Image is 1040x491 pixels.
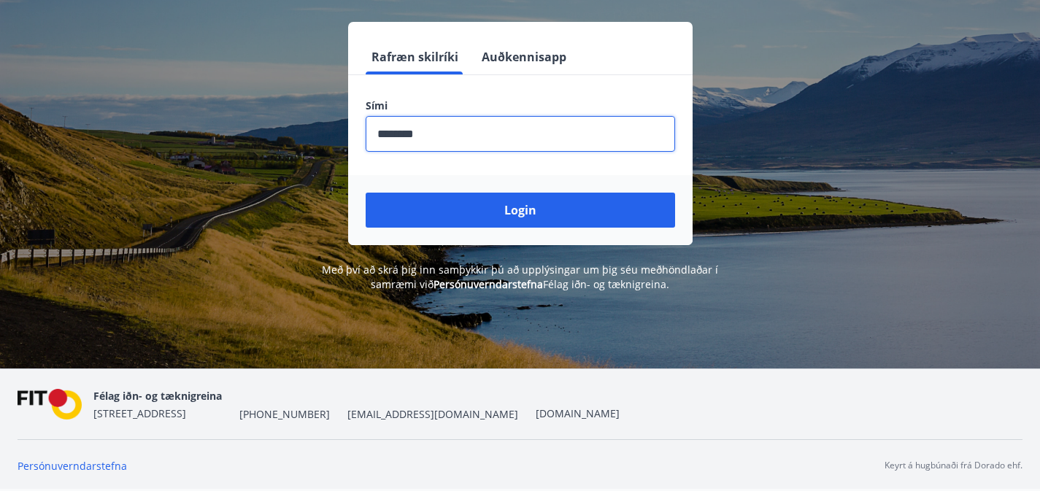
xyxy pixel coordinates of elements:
[18,459,127,473] a: Persónuverndarstefna
[366,39,464,74] button: Rafræn skilríki
[239,407,330,422] span: [PHONE_NUMBER]
[536,406,620,420] a: [DOMAIN_NAME]
[885,459,1022,472] p: Keyrt á hugbúnaði frá Dorado ehf.
[93,406,186,420] span: [STREET_ADDRESS]
[366,98,675,113] label: Sími
[366,193,675,228] button: Login
[18,389,82,420] img: FPQVkF9lTnNbbaRSFyT17YYeljoOGk5m51IhT0bO.png
[434,277,543,291] a: Persónuverndarstefna
[347,407,518,422] span: [EMAIL_ADDRESS][DOMAIN_NAME]
[476,39,572,74] button: Auðkennisapp
[93,389,222,403] span: Félag iðn- og tæknigreina
[322,263,718,291] span: Með því að skrá þig inn samþykkir þú að upplýsingar um þig séu meðhöndlaðar í samræmi við Félag i...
